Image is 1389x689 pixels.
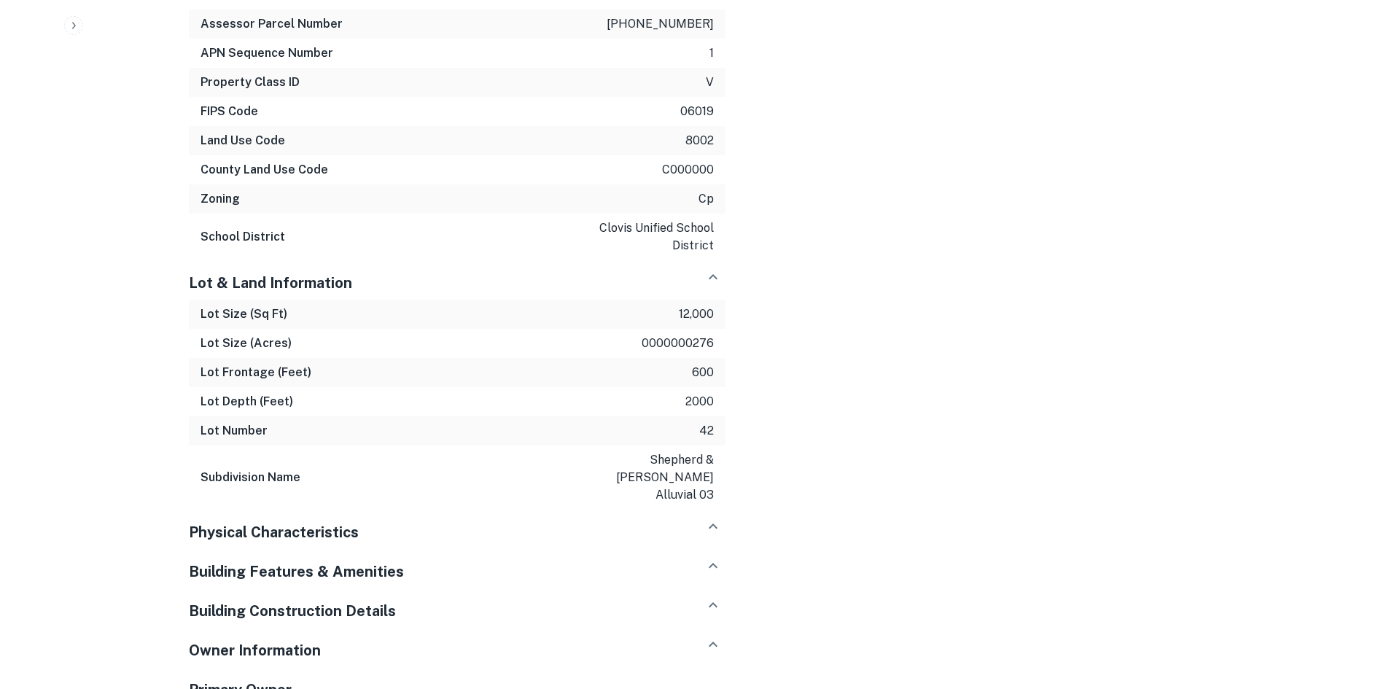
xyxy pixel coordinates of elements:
p: 12,000 [679,305,714,323]
h6: Lot Size (Acres) [201,335,292,352]
h5: Lot & Land Information [189,272,352,294]
h6: Zoning [201,190,240,208]
p: cp [699,190,714,208]
p: c000000 [662,161,714,179]
p: clovis unified school district [583,219,714,254]
h6: Lot Depth (Feet) [201,393,293,410]
h6: APN Sequence Number [201,44,333,62]
p: 0000000276 [642,335,714,352]
h6: County Land Use Code [201,161,328,179]
p: 8002 [685,132,714,149]
p: 2000 [685,393,714,410]
iframe: Chat Widget [1316,572,1389,642]
p: 1 [709,44,714,62]
p: v [706,74,714,91]
p: 42 [699,422,714,440]
h6: Lot Size (Sq Ft) [201,305,287,323]
h6: Land Use Code [201,132,285,149]
h6: Lot Number [201,422,268,440]
h6: Lot Frontage (Feet) [201,364,311,381]
h6: FIPS Code [201,103,258,120]
p: shepherd & [PERSON_NAME] alluvial 03 [583,451,714,504]
h6: Property Class ID [201,74,300,91]
h6: School District [201,228,285,246]
h5: Building Construction Details [189,600,396,622]
h6: Assessor Parcel Number [201,15,343,33]
h6: Subdivision Name [201,469,300,486]
p: [PHONE_NUMBER] [607,15,714,33]
h5: Physical Characteristics [189,521,359,543]
p: 600 [692,364,714,381]
p: 06019 [680,103,714,120]
h5: Owner Information [189,639,321,661]
h5: Building Features & Amenities [189,561,404,583]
